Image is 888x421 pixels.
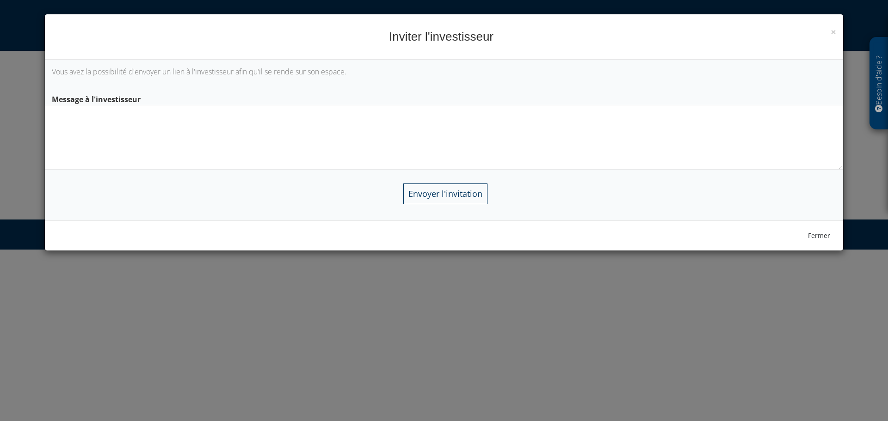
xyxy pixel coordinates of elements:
p: Besoin d'aide ? [874,42,884,125]
span: × [831,25,836,38]
button: Fermer [802,228,836,244]
label: Message à l'investisseur [45,91,843,105]
h4: Inviter l'investisseur [52,28,836,45]
p: Vous avez la possibilité d'envoyer un lien à l'investisseur afin qu'il se rende sur son espace. [52,67,836,77]
input: Envoyer l'invitation [403,183,487,204]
